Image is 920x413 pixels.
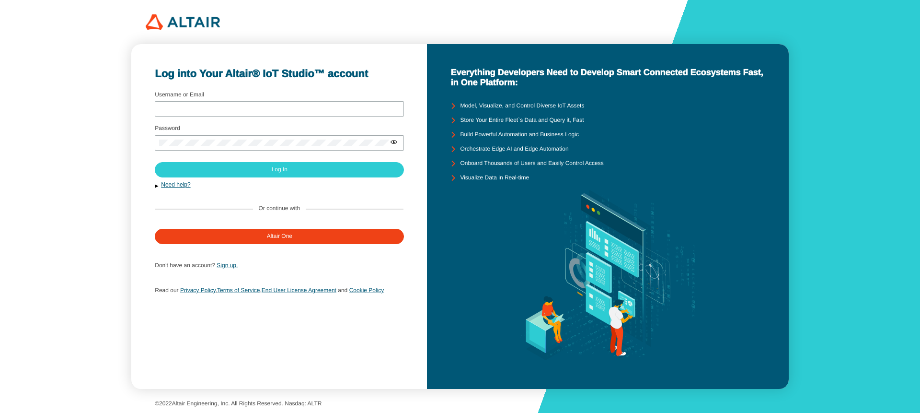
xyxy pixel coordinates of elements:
a: End User License Agreement [262,287,336,294]
p: , , [155,284,403,296]
p: © Altair Engineering, Inc. All Rights Reserved. Nasdaq: ALTR [155,401,765,407]
a: Privacy Policy [180,287,216,294]
a: Sign up. [217,262,238,269]
label: Password [155,125,180,131]
span: Read our [155,287,178,294]
unity-typography: Store Your Entire Fleet`s Data and Query it, Fast [460,117,584,124]
span: 2022 [159,400,172,407]
unity-typography: Onboard Thousands of Users and Easily Control Access [460,160,603,167]
a: Need help? [161,181,190,188]
button: Need help? [155,181,403,189]
label: Username or Email [155,91,204,98]
label: Or continue with [259,205,300,212]
unity-typography: Visualize Data in Real-time [460,175,529,181]
img: background.svg [506,185,710,366]
span: Don't have an account? [155,262,215,269]
span: and [338,287,347,294]
a: Terms of Service [217,287,260,294]
a: Cookie Policy [349,287,384,294]
unity-typography: Log into Your Altair® IoT Studio™ account [155,68,403,80]
unity-typography: Everything Developers Need to Develop Smart Connected Ecosystems Fast, in One Platform: [450,68,765,87]
unity-typography: Orchestrate Edge AI and Edge Automation [460,146,568,153]
img: 320px-Altair_logo.png [146,14,220,30]
unity-typography: Model, Visualize, and Control Diverse IoT Assets [460,103,584,109]
unity-typography: Build Powerful Automation and Business Logic [460,131,578,138]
